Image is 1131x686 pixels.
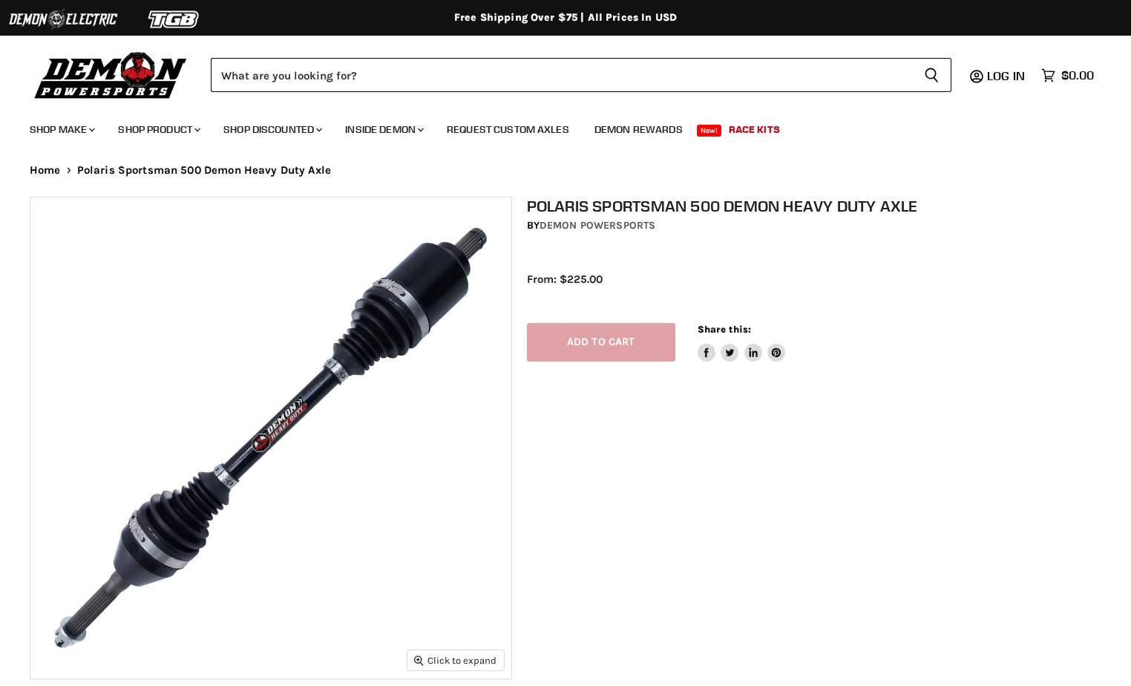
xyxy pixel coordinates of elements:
[697,125,722,137] span: New!
[30,164,61,177] a: Home
[19,108,1090,145] ul: Main menu
[912,58,951,92] button: Search
[527,197,1116,215] h1: Polaris Sportsman 500 Demon Heavy Duty Axle
[119,5,230,33] img: TGB Logo 2
[30,197,511,679] img: IMAGE
[583,114,694,145] a: Demon Rewards
[407,650,504,670] button: Click to expand
[30,48,192,101] img: Demon Powersports
[436,114,580,145] a: Request Custom Axles
[211,58,951,92] form: Product
[698,323,786,362] aside: Share this:
[980,69,1034,82] a: Log in
[987,68,1025,83] span: Log in
[1061,68,1094,82] span: $0.00
[698,324,751,335] span: Share this:
[718,114,791,145] a: Race Kits
[414,655,496,666] span: Click to expand
[527,218,1116,234] div: by
[107,114,209,145] a: Shop Product
[7,5,119,33] img: Demon Electric Logo 2
[77,164,331,177] span: Polaris Sportsman 500 Demon Heavy Duty Axle
[334,114,433,145] a: Inside Demon
[211,58,912,92] input: Search
[19,114,104,145] a: Shop Make
[540,219,655,232] a: Demon Powersports
[212,114,331,145] a: Shop Discounted
[527,272,603,286] span: From: $225.00
[1034,65,1101,86] a: $0.00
